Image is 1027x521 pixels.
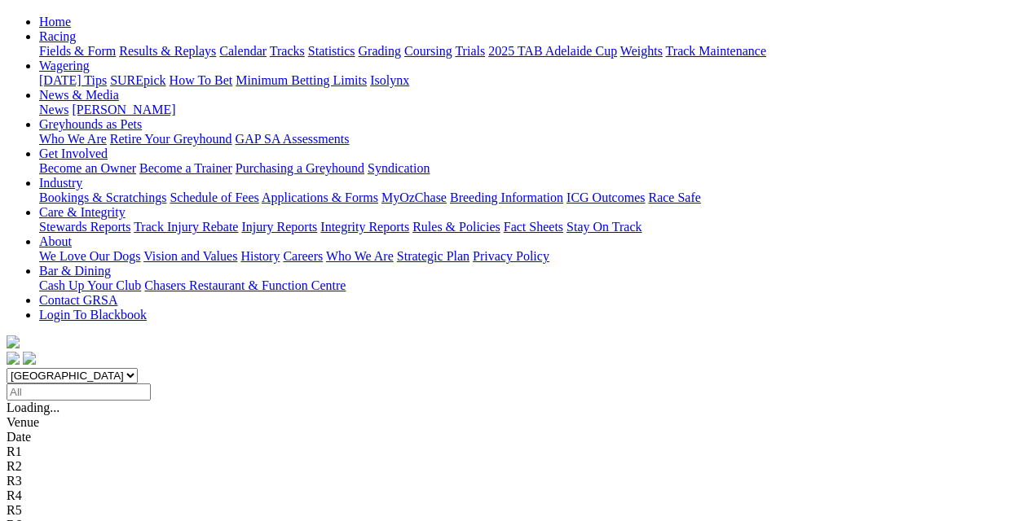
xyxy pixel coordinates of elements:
div: R1 [7,444,1020,459]
a: Race Safe [648,190,700,204]
div: Care & Integrity [39,220,1020,234]
a: Fields & Form [39,44,116,58]
a: Vision and Values [143,249,237,263]
a: Greyhounds as Pets [39,117,142,131]
a: Retire Your Greyhound [110,132,232,146]
a: Stay On Track [566,220,641,234]
a: Applications & Forms [262,190,378,204]
a: Home [39,15,71,28]
a: Integrity Reports [320,220,409,234]
a: 2025 TAB Adelaide Cup [488,44,617,58]
a: We Love Our Dogs [39,249,140,263]
div: Date [7,430,1020,444]
a: Bar & Dining [39,264,111,278]
div: Wagering [39,73,1020,88]
a: Schedule of Fees [170,190,258,204]
a: Become a Trainer [139,161,232,175]
img: logo-grsa-white.png [7,335,20,348]
a: History [240,249,280,263]
a: ICG Outcomes [566,190,645,204]
a: Chasers Restaurant & Function Centre [144,278,346,292]
div: R2 [7,459,1020,474]
a: Login To Blackbook [39,308,147,322]
div: R4 [7,488,1020,503]
a: How To Bet [170,73,233,87]
a: Purchasing a Greyhound [236,161,364,175]
a: Track Injury Rebate [134,220,238,234]
a: Tracks [270,44,305,58]
a: Results & Replays [119,44,216,58]
a: Rules & Policies [412,220,500,234]
a: Minimum Betting Limits [236,73,367,87]
a: Coursing [404,44,452,58]
a: Trials [455,44,485,58]
a: [PERSON_NAME] [72,103,175,116]
a: GAP SA Assessments [236,132,350,146]
a: Calendar [219,44,267,58]
a: Wagering [39,59,90,72]
div: R3 [7,474,1020,488]
a: Industry [39,176,82,190]
a: Stewards Reports [39,220,130,234]
a: Who We Are [39,132,107,146]
img: facebook.svg [7,352,20,365]
div: R5 [7,503,1020,518]
div: Get Involved [39,161,1020,176]
a: Syndication [368,161,430,175]
a: Become an Owner [39,161,136,175]
div: About [39,249,1020,264]
a: Racing [39,29,76,43]
a: Contact GRSA [39,293,117,307]
a: Statistics [308,44,355,58]
a: About [39,234,72,248]
a: Careers [283,249,323,263]
a: News & Media [39,88,119,102]
div: Venue [7,415,1020,430]
div: Racing [39,44,1020,59]
div: Bar & Dining [39,278,1020,293]
a: Track Maintenance [666,44,766,58]
a: Privacy Policy [473,249,549,263]
a: Bookings & Scratchings [39,190,166,204]
a: Who We Are [326,249,394,263]
a: Injury Reports [241,220,317,234]
div: Industry [39,190,1020,205]
a: Fact Sheets [504,220,563,234]
a: Care & Integrity [39,205,126,219]
span: Loading... [7,401,60,414]
img: twitter.svg [23,352,36,365]
a: Strategic Plan [397,249,469,263]
input: Select date [7,383,151,401]
a: Cash Up Your Club [39,278,141,292]
a: Isolynx [370,73,409,87]
a: Grading [359,44,401,58]
a: Breeding Information [450,190,563,204]
a: News [39,103,68,116]
a: SUREpick [110,73,165,87]
a: Weights [620,44,663,58]
div: News & Media [39,103,1020,117]
a: [DATE] Tips [39,73,107,87]
div: Greyhounds as Pets [39,132,1020,147]
a: Get Involved [39,147,108,160]
a: MyOzChase [381,190,447,204]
